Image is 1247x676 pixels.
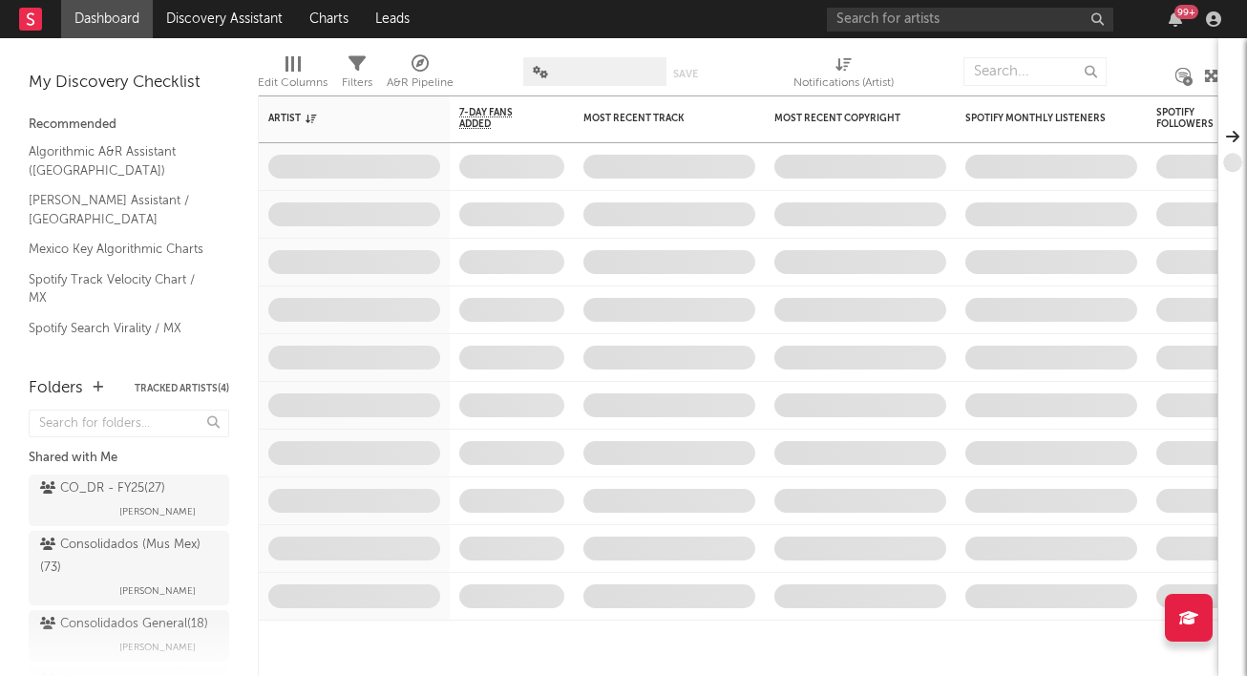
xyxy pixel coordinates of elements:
div: Most Recent Copyright [774,113,918,124]
a: [PERSON_NAME] Assistant / [GEOGRAPHIC_DATA] [29,190,210,229]
a: Algorithmic A&R Assistant ([GEOGRAPHIC_DATA]) [29,141,210,180]
div: Filters [342,72,372,95]
span: [PERSON_NAME] [119,580,196,602]
input: Search for artists [827,8,1113,32]
a: Spotify Search Virality / MX [29,318,210,339]
div: My Discovery Checklist [29,72,229,95]
a: CO_DR - FY25(27)[PERSON_NAME] [29,475,229,526]
div: Artist [268,113,412,124]
div: 99 + [1174,5,1198,19]
div: CO_DR - FY25 ( 27 ) [40,477,165,500]
a: Spotify Track Velocity Chart / MX [29,269,210,308]
a: Mexico Key Algorithmic Charts [29,239,210,260]
button: Tracked Artists(4) [135,384,229,393]
a: Consolidados (Mus Mex)(73)[PERSON_NAME] [29,531,229,605]
span: 7-Day Fans Added [459,107,536,130]
div: Most Recent Track [583,113,727,124]
div: Notifications (Artist) [793,48,894,103]
div: Filters [342,48,372,103]
input: Search... [963,57,1107,86]
div: Folders [29,377,83,400]
div: A&R Pipeline [387,72,454,95]
a: Consolidados General(18)[PERSON_NAME] [29,610,229,662]
div: A&R Pipeline [387,48,454,103]
div: Consolidados (Mus Mex) ( 73 ) [40,534,213,580]
div: Spotify Followers [1156,107,1223,130]
div: Edit Columns [258,48,328,103]
button: Save [673,69,698,79]
div: Spotify Monthly Listeners [965,113,1109,124]
div: Shared with Me [29,447,229,470]
div: Notifications (Artist) [793,72,894,95]
button: 99+ [1169,11,1182,27]
div: Recommended [29,114,229,137]
span: [PERSON_NAME] [119,500,196,523]
input: Search for folders... [29,410,229,437]
span: [PERSON_NAME] [119,636,196,659]
div: Edit Columns [258,72,328,95]
div: Consolidados General ( 18 ) [40,613,208,636]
